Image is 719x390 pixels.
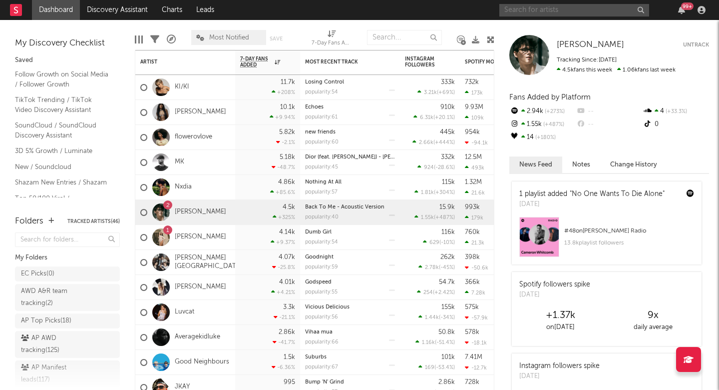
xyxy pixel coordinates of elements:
[305,239,338,245] div: popularity: 54
[465,204,480,210] div: 993k
[417,89,455,95] div: ( )
[441,240,453,245] span: -10 %
[564,237,694,249] div: 13.8k playlist followers
[284,354,295,360] div: 1.5k
[465,339,487,346] div: -18.1k
[279,279,295,285] div: 4.01k
[465,104,483,110] div: 9.93M
[240,56,272,68] span: 7-Day Fans Added
[175,283,226,291] a: [PERSON_NAME]
[175,83,189,91] a: KI/KI
[557,40,624,49] span: [PERSON_NAME]
[441,154,455,160] div: 332k
[175,254,242,271] a: [PERSON_NAME][GEOGRAPHIC_DATA]
[412,139,455,145] div: ( )
[683,40,709,50] button: Untrack
[175,158,184,166] a: MK
[465,214,483,221] div: 179k
[305,59,380,65] div: Most Recent Track
[543,109,565,114] span: +273 %
[422,340,435,345] span: 1.16k
[664,109,687,114] span: +33.3 %
[465,59,540,65] div: Spotify Monthly Listeners
[465,129,480,135] div: 954k
[305,254,395,260] div: Goodnight
[607,309,699,321] div: 9 x
[305,179,342,185] a: Nothing At All
[441,79,455,85] div: 333k
[274,314,295,320] div: -21.1 %
[175,358,229,366] a: Good Neighbours
[305,79,344,85] a: Losing Control
[175,108,226,116] a: [PERSON_NAME]
[465,264,488,271] div: -50.6k
[305,104,395,110] div: Echoes
[280,154,295,160] div: 5.18k
[435,165,453,170] span: -28.6 %
[436,340,453,345] span: -51.4 %
[465,89,483,96] div: 173k
[441,354,455,360] div: 101k
[643,118,709,131] div: 0
[15,54,120,66] div: Saved
[305,154,443,160] a: Dior (feat. [PERSON_NAME]) - [PERSON_NAME] Remix
[15,360,120,387] a: AP Manifest leads(117)
[67,219,120,224] button: Tracked Artists(46)
[643,105,709,118] div: 4
[435,215,453,220] span: +487 %
[465,154,482,160] div: 12.5M
[270,114,295,120] div: +9.94 %
[270,36,283,41] button: Save
[305,329,395,335] div: Vihaa mua
[509,105,576,118] div: 2.94k
[280,104,295,110] div: 10.1k
[509,118,576,131] div: 1.55k
[440,129,455,135] div: 445k
[15,232,120,247] input: Search for folders...
[305,79,395,85] div: Losing Control
[429,240,439,245] span: 629
[465,229,480,235] div: 760k
[272,264,295,270] div: -25.8 %
[272,89,295,95] div: +208 %
[220,57,230,67] button: Filter by Artist
[140,59,215,65] div: Artist
[272,364,295,370] div: -6.36 %
[305,114,338,120] div: popularity: 61
[534,135,556,140] span: +180 %
[557,40,624,50] a: [PERSON_NAME]
[570,190,665,197] a: "No One Wants To Die Alone"
[425,365,434,370] span: 169
[420,115,433,120] span: 6.31k
[465,79,479,85] div: 732k
[21,285,91,309] div: AWD A&R team tracking ( 2 )
[273,339,295,345] div: -41.7 %
[305,229,395,235] div: Dumb Girl
[15,94,110,115] a: TikTok Trending / TikTok Video Discovery Assistant
[167,25,176,54] div: A&R Pipeline
[419,140,433,145] span: 2.66k
[175,333,220,341] a: Averagekidluke
[367,30,442,45] input: Search...
[465,279,480,285] div: 366k
[423,290,433,295] span: 254
[421,215,434,220] span: 1.55k
[175,208,226,216] a: [PERSON_NAME]
[175,233,226,241] a: [PERSON_NAME]
[413,114,455,120] div: ( )
[445,57,455,67] button: Filter by Instagram Followers
[305,229,332,235] a: Dumb Girl
[465,289,485,296] div: 7.28k
[465,114,484,121] div: 109k
[424,90,437,95] span: 3.21k
[15,252,120,264] div: My Folders
[305,364,338,370] div: popularity: 67
[414,189,455,195] div: ( )
[519,371,600,381] div: [DATE]
[425,265,439,270] span: 2.78k
[15,145,110,156] a: 3D 5% Growth / Luminate
[576,105,642,118] div: --
[439,204,455,210] div: 15.9k
[279,229,295,235] div: 4.14k
[678,6,685,14] button: 99+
